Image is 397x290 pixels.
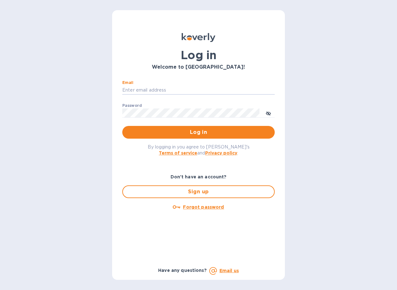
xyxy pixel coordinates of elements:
img: Koverly [182,33,215,42]
button: Log in [122,126,275,139]
u: Forgot password [183,204,224,210]
button: toggle password visibility [262,107,275,119]
span: By logging in you agree to [PERSON_NAME]'s and . [148,144,250,155]
span: Log in [127,128,270,136]
a: Email us [219,268,239,273]
h1: Log in [122,48,275,62]
b: Don't have an account? [171,174,227,179]
label: Email [122,81,133,85]
label: Password [122,104,142,107]
span: Sign up [128,188,269,196]
button: Sign up [122,185,275,198]
b: Have any questions? [158,268,207,273]
input: Enter email address [122,86,275,95]
a: Terms of service [159,150,197,155]
a: Privacy policy [205,150,237,155]
h3: Welcome to [GEOGRAPHIC_DATA]! [122,64,275,70]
